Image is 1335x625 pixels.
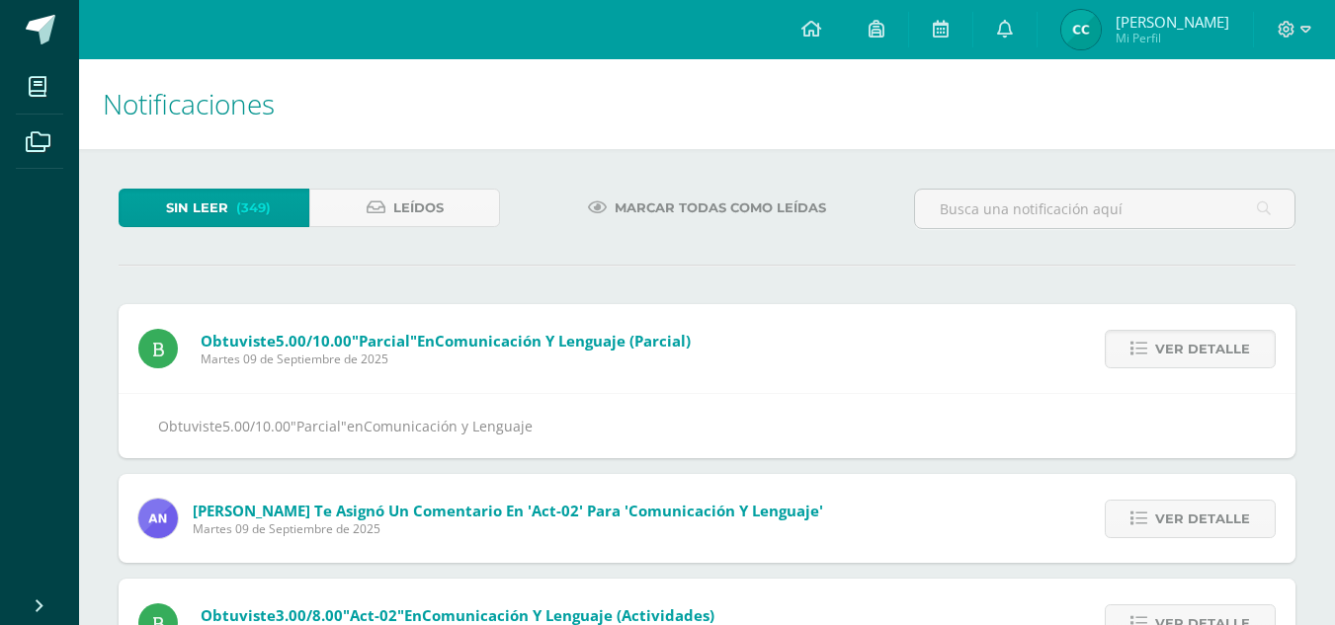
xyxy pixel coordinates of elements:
a: Leídos [309,189,500,227]
span: Marcar todas como leídas [615,190,826,226]
div: Obtuviste en [158,414,1256,438]
a: Marcar todas como leídas [563,189,851,227]
span: 5.00/10.00 [222,417,291,435]
span: [PERSON_NAME] [1116,12,1229,32]
span: Martes 09 de Septiembre de 2025 [201,351,691,367]
span: Comunicación y Lenguaje (Actividades) [422,605,714,625]
img: 8c03337e504c8dbc5061811cd7789536.png [138,499,178,538]
span: "Act-02" [343,605,404,625]
span: Mi Perfil [1116,30,1229,46]
span: Obtuviste en [201,331,691,351]
span: Notificaciones [103,85,275,122]
span: Leídos [393,190,444,226]
span: Martes 09 de Septiembre de 2025 [193,520,823,537]
span: [PERSON_NAME] te asignó un comentario en 'Act-02' para 'Comunicación y Lenguaje' [193,501,823,520]
span: Ver detalle [1155,331,1250,367]
span: "Parcial" [291,417,347,435]
span: "Parcial" [352,331,417,351]
span: Comunicación y Lenguaje [364,417,533,435]
span: Obtuviste en [201,605,714,625]
span: 3.00/8.00 [276,605,343,625]
img: 3c9d826e2fe28cc73b1b67ed503010d9.png [1061,10,1101,49]
span: 5.00/10.00 [276,331,352,351]
span: (349) [236,190,271,226]
span: Comunicación y Lenguaje (Parcial) [435,331,691,351]
span: Sin leer [166,190,228,226]
input: Busca una notificación aquí [915,190,1294,228]
span: Ver detalle [1155,501,1250,537]
a: Sin leer(349) [119,189,309,227]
